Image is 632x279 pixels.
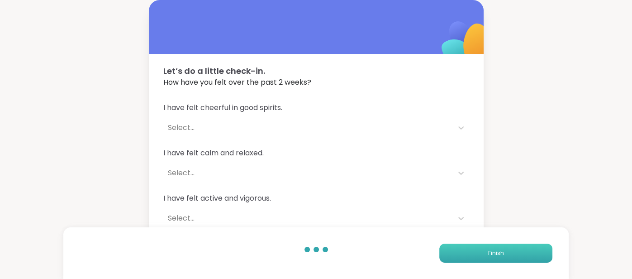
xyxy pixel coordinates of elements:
[168,168,448,178] div: Select...
[163,148,469,159] span: I have felt calm and relaxed.
[168,122,448,133] div: Select...
[168,213,448,224] div: Select...
[163,65,469,77] span: Let’s do a little check-in.
[163,193,469,204] span: I have felt active and vigorous.
[439,244,552,263] button: Finish
[488,249,504,257] span: Finish
[163,102,469,113] span: I have felt cheerful in good spirits.
[163,77,469,88] span: How have you felt over the past 2 weeks?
